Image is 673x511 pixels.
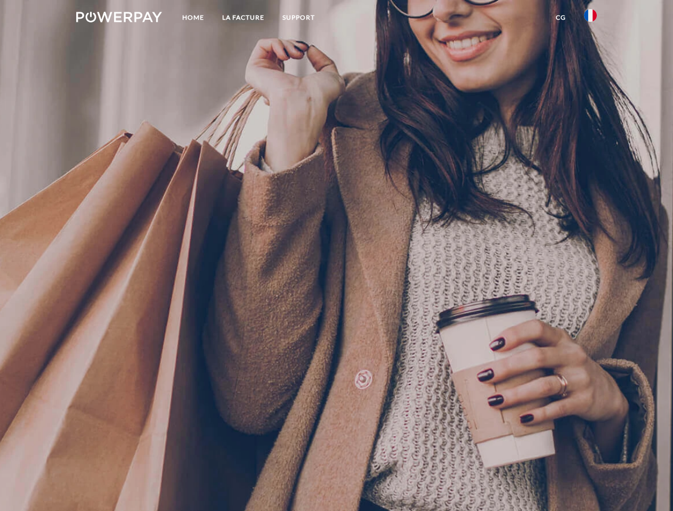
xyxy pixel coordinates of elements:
[76,12,162,22] img: logo-powerpay-white.svg
[173,8,213,27] a: Home
[547,8,575,27] a: CG
[273,8,324,27] a: Support
[213,8,273,27] a: LA FACTURE
[584,9,597,22] img: fr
